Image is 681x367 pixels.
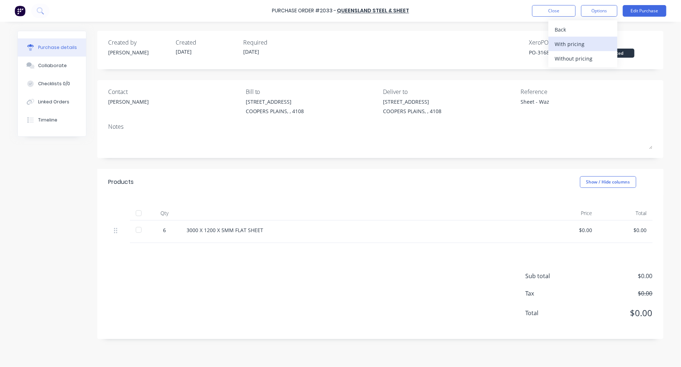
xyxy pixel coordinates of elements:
div: Created [176,38,237,47]
button: Options [581,5,617,17]
div: $0.00 [550,226,592,234]
div: Xero PO # [529,38,591,47]
div: Contact [108,87,240,96]
button: Show / Hide columns [580,176,636,188]
div: Back [555,24,611,35]
div: Qty [148,206,181,220]
span: $0.00 [580,272,653,280]
button: Purchase details [18,38,86,57]
span: Sub total [526,272,580,280]
div: COOPERS PLAINS, , 4108 [246,107,304,115]
a: Queensland Steel & Sheet [337,7,409,15]
div: Created by [108,38,170,47]
button: Checklists 0/0 [18,75,86,93]
span: Tax [526,289,580,298]
div: Bill to [246,87,378,96]
div: Collaborate [38,62,67,69]
div: Price [544,206,598,220]
div: $0.00 [604,226,647,234]
div: [STREET_ADDRESS] [246,98,304,106]
div: COOPERS PLAINS, , 4108 [383,107,442,115]
button: Timeline [18,111,86,129]
span: $0.00 [580,306,653,319]
button: Edit Purchase [623,5,666,17]
textarea: Sheet - Waz [521,98,611,114]
div: [STREET_ADDRESS] [383,98,442,106]
div: Checklists 0/0 [38,81,70,87]
div: Purchase Order #2033 - [272,7,336,15]
span: Total [526,309,580,317]
button: Collaborate [18,57,86,75]
div: Linked Orders [38,99,69,105]
div: [PERSON_NAME] [108,98,149,106]
img: Factory [15,5,25,16]
div: Purchase details [38,44,77,51]
div: Reference [521,87,653,96]
div: With pricing [555,39,611,49]
div: PO-3168 [529,49,591,56]
div: Notes [108,122,653,131]
div: Required [243,38,305,47]
div: Total [598,206,653,220]
span: $0.00 [580,289,653,298]
div: 3000 X 1200 X 5MM FLAT SHEET [187,226,538,234]
div: 6 [154,226,175,234]
div: Deliver to [383,87,515,96]
div: Without pricing [555,53,611,64]
div: [PERSON_NAME] [108,49,170,56]
button: Linked Orders [18,93,86,111]
button: Close [532,5,576,17]
div: Status [591,38,653,47]
div: Timeline [38,117,57,123]
div: Products [108,178,134,186]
